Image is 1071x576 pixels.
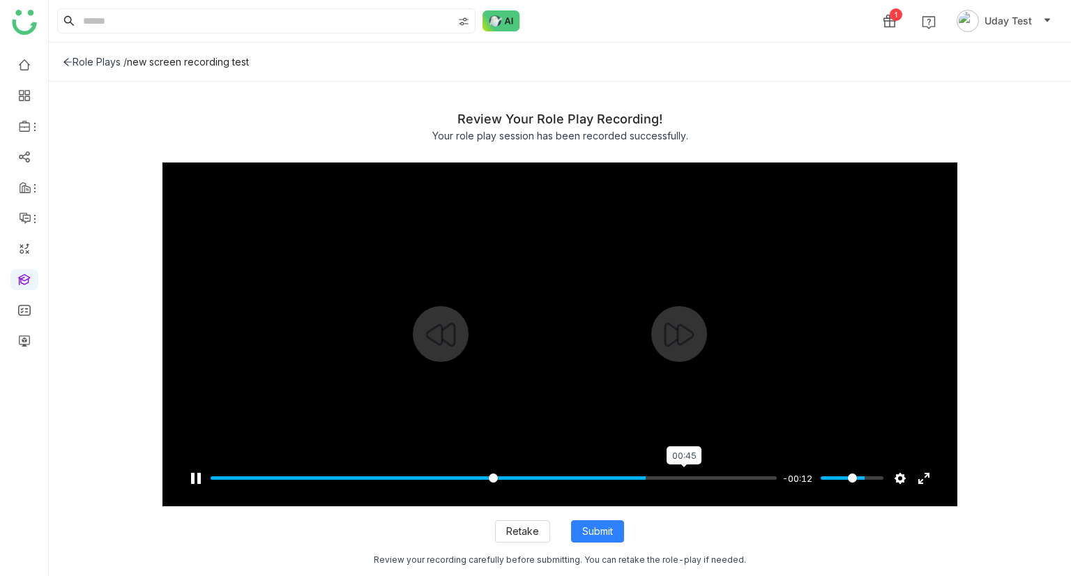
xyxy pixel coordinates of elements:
button: Retake [495,520,550,543]
button: Pause [185,467,207,490]
div: Role Plays / [63,56,127,68]
div: 1 [890,8,902,21]
span: Retake [506,524,539,539]
img: search-type.svg [458,16,469,27]
div: Your role play session has been recorded successfully. [77,128,1043,143]
button: Uday Test [954,10,1054,32]
div: new screen recording test [127,56,249,68]
img: ask-buddy-normal.svg [483,10,520,31]
img: logo [12,10,37,35]
div: Review your recording carefully before submitting. You can retake the role-play if needed. [176,554,944,566]
img: avatar [957,10,979,32]
img: help.svg [922,15,936,29]
div: Current time [779,471,816,486]
input: Seek [211,471,777,485]
span: Submit [582,524,613,539]
span: Uday Test [985,13,1032,29]
button: Submit [571,520,624,543]
input: Volume [821,471,883,485]
div: Review Your Role Play Recording! [77,109,1043,128]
